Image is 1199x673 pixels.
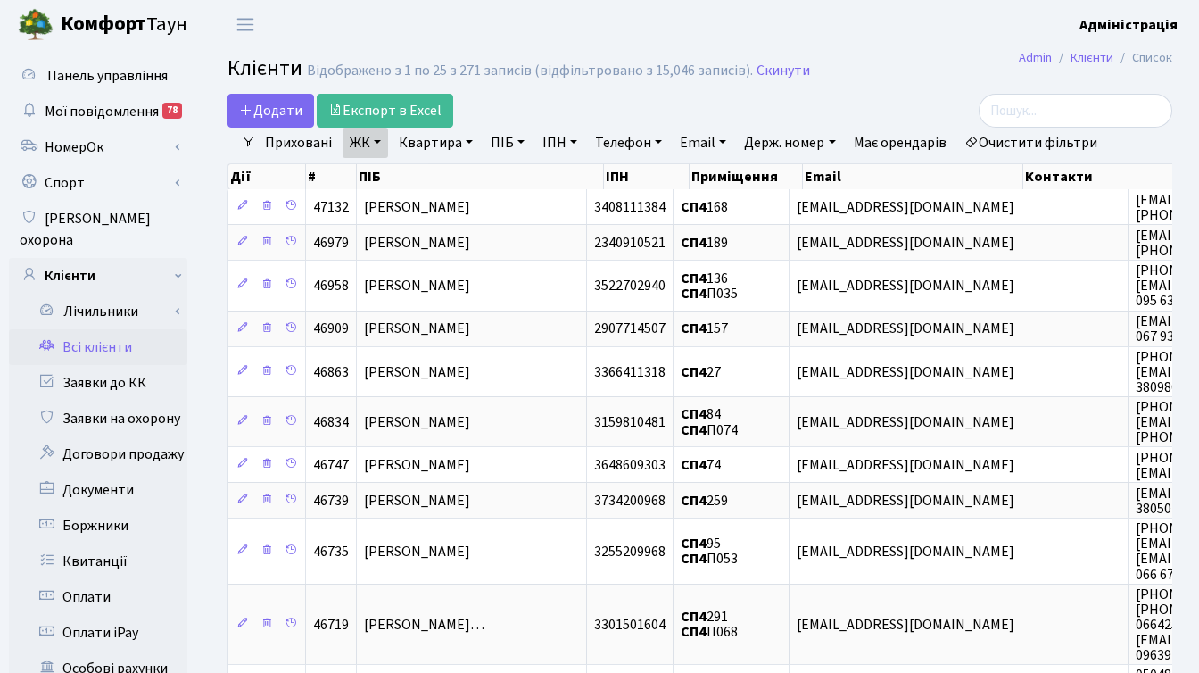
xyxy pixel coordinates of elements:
[392,128,480,158] a: Квартира
[18,7,54,43] img: logo.png
[1113,48,1172,68] li: Список
[797,362,1014,382] span: [EMAIL_ADDRESS][DOMAIN_NAME]
[364,197,470,217] span: [PERSON_NAME]
[162,103,182,119] div: 78
[227,53,302,84] span: Клієнти
[681,405,738,440] span: 84 П074
[313,362,349,382] span: 46863
[61,10,187,40] span: Таун
[594,412,666,432] span: 3159810481
[357,164,604,189] th: ПІБ
[1019,48,1052,67] a: Admin
[9,94,187,129] a: Мої повідомлення78
[681,534,738,569] span: 95 П053
[313,276,349,295] span: 46958
[9,436,187,472] a: Договори продажу
[228,164,306,189] th: Дії
[681,491,728,511] span: 259
[9,365,187,401] a: Заявки до КК
[364,542,470,561] span: [PERSON_NAME]
[604,164,690,189] th: ІПН
[223,10,268,39] button: Переключити навігацію
[9,401,187,436] a: Заявки на охорону
[681,455,721,475] span: 74
[847,128,954,158] a: Має орендарів
[681,320,728,339] span: 157
[45,102,159,121] span: Мої повідомлення
[681,491,707,511] b: СП4
[681,197,728,217] span: 168
[9,472,187,508] a: Документи
[681,233,707,253] b: СП4
[313,542,349,561] span: 46735
[797,320,1014,339] span: [EMAIL_ADDRESS][DOMAIN_NAME]
[9,201,187,258] a: [PERSON_NAME] охорона
[307,62,753,79] div: Відображено з 1 по 25 з 271 записів (відфільтровано з 15,046 записів).
[803,164,1023,189] th: Email
[364,491,470,511] span: [PERSON_NAME]
[364,320,470,339] span: [PERSON_NAME]
[681,420,707,440] b: СП4
[681,622,707,642] b: СП4
[364,412,470,432] span: [PERSON_NAME]
[594,615,666,635] span: 3301501604
[313,320,349,339] span: 46909
[364,276,470,295] span: [PERSON_NAME]
[364,233,470,253] span: [PERSON_NAME]
[681,550,707,569] b: СП4
[1071,48,1113,67] a: Клієнти
[9,615,187,651] a: Оплати iPay
[979,94,1172,128] input: Пошук...
[957,128,1104,158] a: Очистити фільтри
[594,320,666,339] span: 2907714507
[364,455,470,475] span: [PERSON_NAME]
[1079,14,1178,36] a: Адміністрація
[797,412,1014,432] span: [EMAIL_ADDRESS][DOMAIN_NAME]
[9,508,187,544] a: Боржники
[594,197,666,217] span: 3408111384
[313,491,349,511] span: 46739
[681,269,738,303] span: 136 П035
[737,128,842,158] a: Держ. номер
[681,362,721,382] span: 27
[343,128,388,158] a: ЖК
[61,10,146,38] b: Комфорт
[535,128,584,158] a: ІПН
[681,534,707,553] b: СП4
[364,362,470,382] span: [PERSON_NAME]
[681,607,707,627] b: СП4
[47,66,168,86] span: Панель управління
[239,101,302,120] span: Додати
[594,276,666,295] span: 3522702940
[681,405,707,425] b: СП4
[9,579,187,615] a: Оплати
[9,544,187,579] a: Квитанції
[681,607,738,642] span: 291 П068
[681,362,707,382] b: СП4
[317,94,453,128] a: Експорт в Excel
[313,455,349,475] span: 46747
[594,362,666,382] span: 3366411318
[313,412,349,432] span: 46834
[797,542,1014,561] span: [EMAIL_ADDRESS][DOMAIN_NAME]
[673,128,733,158] a: Email
[594,542,666,561] span: 3255209968
[757,62,810,79] a: Скинути
[681,320,707,339] b: СП4
[594,455,666,475] span: 3648609303
[258,128,339,158] a: Приховані
[681,233,728,253] span: 189
[797,615,1014,635] span: [EMAIL_ADDRESS][DOMAIN_NAME]
[9,258,187,294] a: Клієнти
[594,233,666,253] span: 2340910521
[797,491,1014,511] span: [EMAIL_ADDRESS][DOMAIN_NAME]
[594,491,666,511] span: 3734200968
[992,39,1199,77] nav: breadcrumb
[306,164,357,189] th: #
[797,233,1014,253] span: [EMAIL_ADDRESS][DOMAIN_NAME]
[681,455,707,475] b: СП4
[313,615,349,635] span: 46719
[797,455,1014,475] span: [EMAIL_ADDRESS][DOMAIN_NAME]
[313,197,349,217] span: 47132
[797,276,1014,295] span: [EMAIL_ADDRESS][DOMAIN_NAME]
